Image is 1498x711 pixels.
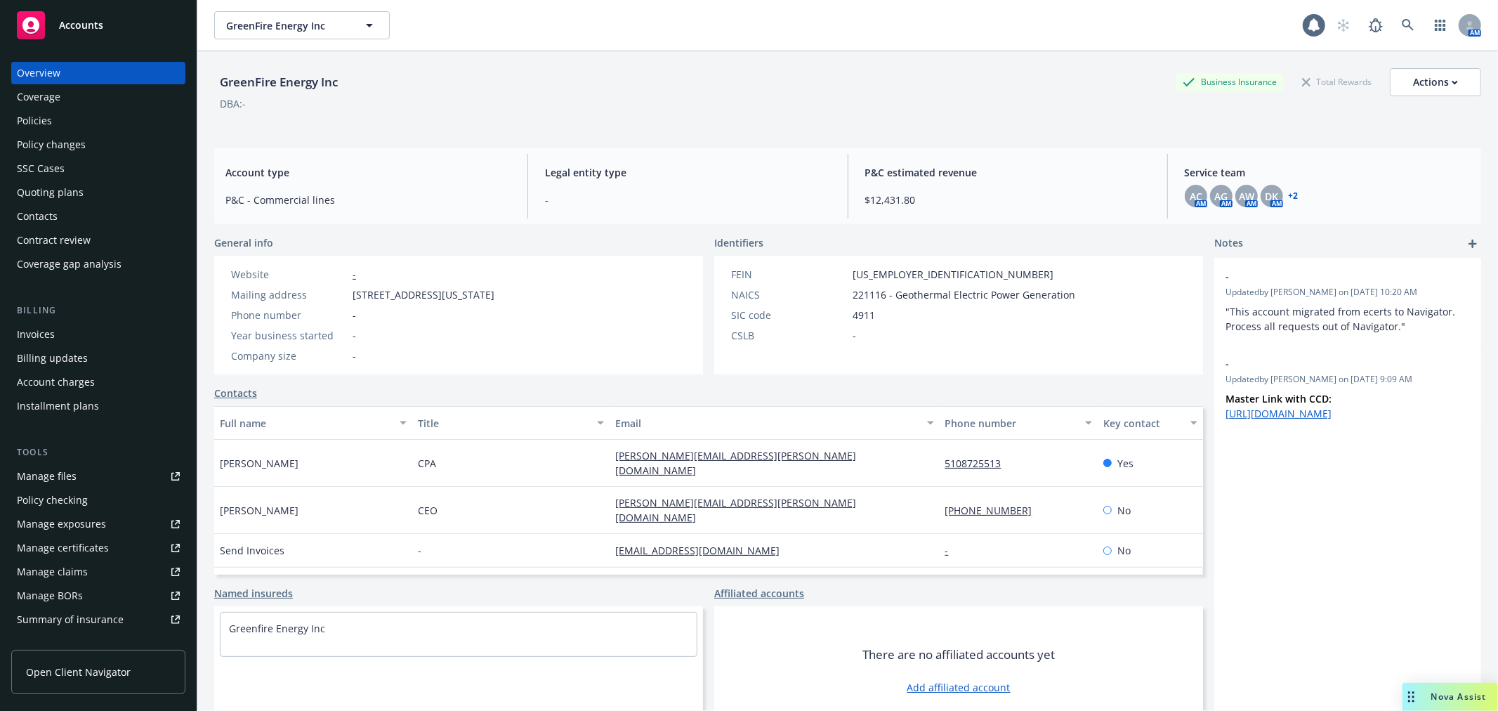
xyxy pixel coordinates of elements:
span: - [353,348,356,363]
a: Billing updates [11,347,185,370]
a: Coverage gap analysis [11,253,185,275]
a: - [353,268,356,281]
button: Nova Assist [1402,683,1498,711]
span: General info [214,235,273,250]
a: Contacts [214,386,257,400]
a: Quoting plans [11,181,185,204]
span: DK [1265,189,1278,204]
a: Coverage [11,86,185,108]
div: Year business started [231,328,347,343]
div: Quoting plans [17,181,84,204]
a: Named insureds [214,586,293,601]
a: SSC Cases [11,157,185,180]
span: Account type [225,165,511,180]
div: Policy checking [17,489,88,511]
div: Email [615,416,918,431]
div: Billing [11,304,185,318]
a: +2 [1289,192,1299,200]
div: SSC Cases [17,157,65,180]
span: [STREET_ADDRESS][US_STATE] [353,287,494,302]
a: Policy checking [11,489,185,511]
div: Phone number [231,308,347,322]
div: Overview [17,62,60,84]
a: [PERSON_NAME][EMAIL_ADDRESS][PERSON_NAME][DOMAIN_NAME] [615,449,856,477]
a: [PERSON_NAME][EMAIL_ADDRESS][PERSON_NAME][DOMAIN_NAME] [615,496,856,524]
span: [PERSON_NAME] [220,456,298,471]
span: P&C - Commercial lines [225,193,511,207]
div: Manage claims [17,561,88,583]
button: Actions [1390,68,1481,96]
div: Contract review [17,229,91,252]
a: - [945,544,960,557]
span: Open Client Navigator [26,665,131,679]
span: - [1226,269,1433,284]
div: Key contact [1103,416,1182,431]
div: GreenFire Energy Inc [214,73,343,91]
div: SIC code [731,308,847,322]
a: Installment plans [11,395,185,417]
div: Contacts [17,205,58,228]
a: [EMAIL_ADDRESS][DOMAIN_NAME] [615,544,791,557]
div: Manage BORs [17,585,83,607]
span: GreenFire Energy Inc [226,18,348,33]
div: Manage files [17,465,77,488]
div: Coverage gap analysis [17,253,121,275]
div: Company size [231,348,347,363]
button: Phone number [940,406,1098,440]
span: There are no affiliated accounts yet [862,646,1055,663]
div: Billing updates [17,347,88,370]
span: Nova Assist [1431,691,1487,703]
div: Manage certificates [17,537,109,559]
span: Legal entity type [545,165,830,180]
div: Total Rewards [1295,73,1379,91]
span: - [418,543,421,558]
span: - [353,328,356,343]
span: "This account migrated from ecerts to Navigator. Process all requests out of Navigator." [1226,305,1458,333]
a: Summary of insurance [11,608,185,631]
div: Summary of insurance [17,608,124,631]
div: Mailing address [231,287,347,302]
span: [US_EMPLOYER_IDENTIFICATION_NUMBER] [853,267,1053,282]
a: 5108725513 [945,457,1013,470]
div: NAICS [731,287,847,302]
strong: Master Link with CCD: [1226,392,1332,405]
button: Email [610,406,939,440]
div: FEIN [731,267,847,282]
span: Identifiers [714,235,763,250]
span: 221116 - Geothermal Electric Power Generation [853,287,1075,302]
a: Search [1394,11,1422,39]
div: Business Insurance [1176,73,1284,91]
span: - [545,193,830,207]
div: Title [418,416,589,431]
span: Updated by [PERSON_NAME] on [DATE] 9:09 AM [1226,373,1470,386]
a: Contract review [11,229,185,252]
a: Manage certificates [11,537,185,559]
span: CEO [418,503,438,518]
button: Key contact [1098,406,1203,440]
span: Accounts [59,20,103,31]
a: Manage exposures [11,513,185,535]
a: Greenfire Energy Inc [229,622,325,635]
div: Full name [220,416,391,431]
button: Title [412,406,610,440]
span: Updated by [PERSON_NAME] on [DATE] 10:20 AM [1226,286,1470,299]
div: -Updatedby [PERSON_NAME] on [DATE] 10:20 AM"This account migrated from ecerts to Navigator. Proce... [1214,258,1481,345]
div: Actions [1413,69,1458,96]
a: Affiliated accounts [714,586,804,601]
a: Overview [11,62,185,84]
span: - [353,308,356,322]
span: 4911 [853,308,875,322]
div: Invoices [17,323,55,346]
span: Service team [1185,165,1470,180]
div: DBA: - [220,96,246,111]
a: Add affiliated account [907,680,1011,695]
a: Policies [11,110,185,132]
div: Manage exposures [17,513,106,535]
div: Phone number [945,416,1077,431]
span: - [1226,356,1433,371]
span: Send Invoices [220,543,284,558]
span: - [853,328,856,343]
span: Notes [1214,235,1243,252]
a: Report a Bug [1362,11,1390,39]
